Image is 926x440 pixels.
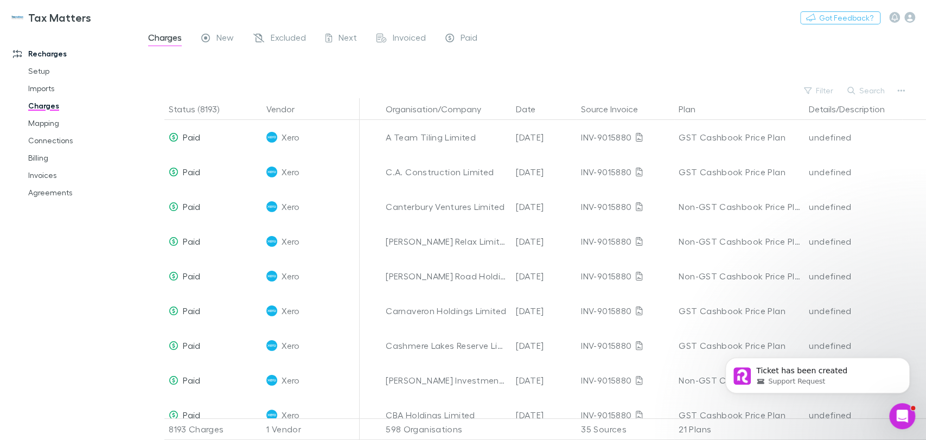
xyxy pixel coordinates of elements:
[183,375,200,385] span: Paid
[809,294,898,328] div: undefined
[282,189,299,224] span: Xero
[809,98,898,120] button: Details/Description
[183,201,200,212] span: Paid
[674,418,804,440] div: 21 Plans
[809,120,898,155] div: undefined
[581,363,670,398] div: INV-9015880
[709,335,926,411] iframe: Intercom notifications message
[581,259,670,294] div: INV-9015880
[169,98,232,120] button: Status (8193)
[266,98,308,120] button: Vendor
[512,189,577,224] div: [DATE]
[216,32,234,46] span: New
[17,184,146,201] a: Agreements
[17,97,146,114] a: Charges
[386,363,507,398] div: [PERSON_NAME] Investments Limited
[17,149,146,167] a: Billing
[679,98,708,120] button: Plan
[581,294,670,328] div: INV-9015880
[271,32,306,46] span: Excluded
[386,120,507,155] div: A Team Tiling Limited
[581,398,670,432] div: INV-9015880
[581,155,670,189] div: INV-9015880
[28,11,91,24] h3: Tax Matters
[386,98,494,120] button: Organisation/Company
[842,84,891,97] button: Search
[581,224,670,259] div: INV-9015880
[266,340,277,351] img: Xero's Logo
[183,167,200,177] span: Paid
[262,418,360,440] div: 1 Vendor
[282,155,299,189] span: Xero
[2,45,146,62] a: Recharges
[809,155,898,189] div: undefined
[183,305,200,316] span: Paid
[183,410,200,420] span: Paid
[386,259,507,294] div: [PERSON_NAME] Road Holdings Limited
[800,11,880,24] button: Got Feedback?
[809,398,898,432] div: undefined
[577,418,674,440] div: 35 Sources
[679,363,800,398] div: Non-GST Cashbook Price Plan
[581,120,670,155] div: INV-9015880
[799,84,840,97] button: Filter
[386,155,507,189] div: C.A. Construction Limited
[889,403,915,429] iframe: Intercom live chat
[266,201,277,212] img: Xero's Logo
[17,114,146,132] a: Mapping
[282,363,299,398] span: Xero
[679,155,800,189] div: GST Cashbook Price Plan
[282,224,299,259] span: Xero
[17,132,146,149] a: Connections
[282,259,299,294] span: Xero
[282,398,299,432] span: Xero
[512,398,577,432] div: [DATE]
[183,340,200,350] span: Paid
[679,120,800,155] div: GST Cashbook Price Plan
[809,189,898,224] div: undefined
[581,98,651,120] button: Source Invoice
[679,259,800,294] div: Non-GST Cashbook Price Plan
[4,4,98,30] a: Tax Matters
[512,363,577,398] div: [DATE]
[461,32,477,46] span: Paid
[148,32,182,46] span: Charges
[266,132,277,143] img: Xero's Logo
[679,224,800,259] div: Non-GST Cashbook Price Plan
[516,98,548,120] button: Date
[386,224,507,259] div: [PERSON_NAME] Relax Limited
[512,259,577,294] div: [DATE]
[512,328,577,363] div: [DATE]
[282,120,299,155] span: Xero
[679,189,800,224] div: Non-GST Cashbook Price Plan
[339,32,357,46] span: Next
[386,294,507,328] div: Carnaveron Holdings Limited
[386,189,507,224] div: Canterbury Ventures Limited
[581,328,670,363] div: INV-9015880
[679,398,800,432] div: GST Cashbook Price Plan
[266,375,277,386] img: Xero's Logo
[266,410,277,420] img: Xero's Logo
[266,167,277,177] img: Xero's Logo
[809,259,898,294] div: undefined
[679,294,800,328] div: GST Cashbook Price Plan
[17,167,146,184] a: Invoices
[581,189,670,224] div: INV-9015880
[512,120,577,155] div: [DATE]
[512,224,577,259] div: [DATE]
[386,328,507,363] div: Cashmere Lakes Reserve Limited
[282,294,299,328] span: Xero
[809,224,898,259] div: undefined
[386,398,507,432] div: CBA Holdings Limited
[512,155,577,189] div: [DATE]
[381,418,512,440] div: 598 Organisations
[164,418,262,440] div: 8193 Charges
[266,271,277,282] img: Xero's Logo
[183,132,200,142] span: Paid
[11,11,24,24] img: Tax Matters 's Logo
[266,305,277,316] img: Xero's Logo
